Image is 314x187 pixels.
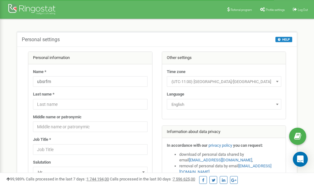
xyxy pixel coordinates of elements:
input: Job Title [33,144,148,155]
label: Language [167,91,184,97]
label: Name * [33,69,46,75]
span: Referral program [231,8,252,12]
div: Information about data privacy [162,126,286,138]
div: Personal information [28,52,152,64]
input: Last name [33,99,148,110]
span: English [169,100,279,109]
li: download of personal data shared by email , [179,152,281,163]
input: Middle name or patronymic [33,121,148,132]
label: Salutation [33,160,51,165]
a: privacy policy [209,143,232,148]
span: Profile settings [266,8,285,12]
span: (UTC-11:00) Pacific/Midway [169,77,279,86]
strong: In accordance with our [167,143,208,148]
span: English [167,99,281,110]
span: Calls processed in the last 30 days : [110,177,195,181]
div: Other settings [162,52,286,64]
span: Log Out [298,8,308,12]
span: Mr. [35,168,145,177]
label: Last name * [33,91,54,97]
label: Middle name or patronymic [33,114,82,120]
strong: you can request: [233,143,263,148]
h5: Personal settings [22,37,60,42]
button: HELP [275,37,292,42]
div: Open Intercom Messenger [293,152,308,167]
u: 1 744 194,00 [87,177,109,181]
input: Name [33,76,148,87]
u: 7 596 625,00 [173,177,195,181]
li: removal of personal data by email , [179,163,281,175]
span: (UTC-11:00) Pacific/Midway [167,76,281,87]
label: Job Title * [33,137,51,143]
span: 99,989% [6,177,25,181]
span: Calls processed in the last 7 days : [26,177,109,181]
span: Mr. [33,167,148,177]
a: [EMAIL_ADDRESS][DOMAIN_NAME] [189,158,252,162]
label: Time zone [167,69,185,75]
